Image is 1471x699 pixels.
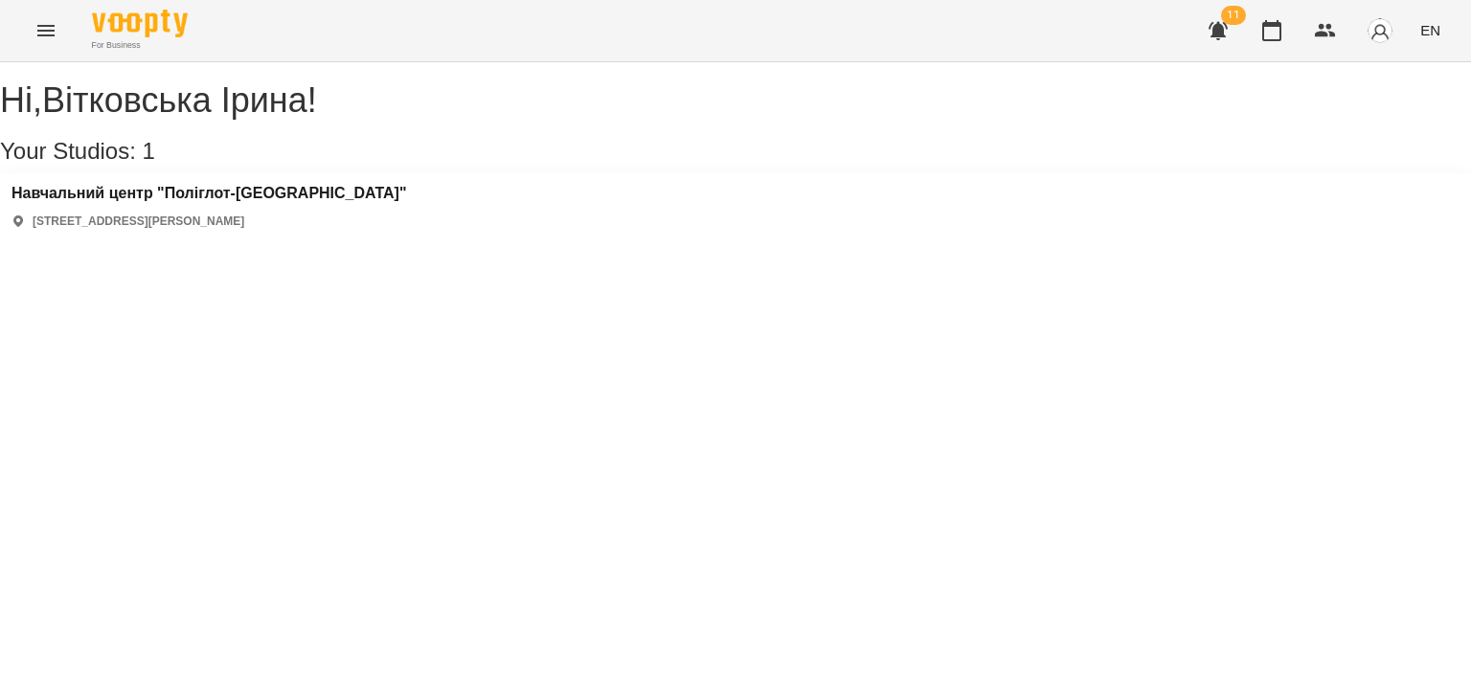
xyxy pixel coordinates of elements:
a: Навчальний центр "Поліглот-[GEOGRAPHIC_DATA]" [11,185,406,202]
span: EN [1420,20,1440,40]
span: 1 [143,138,155,164]
img: Voopty Logo [92,10,188,37]
p: [STREET_ADDRESS][PERSON_NAME] [33,214,244,230]
button: EN [1413,12,1448,48]
span: For Business [92,39,188,52]
img: avatar_s.png [1367,17,1393,44]
button: Menu [23,8,69,54]
span: 11 [1221,6,1246,25]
